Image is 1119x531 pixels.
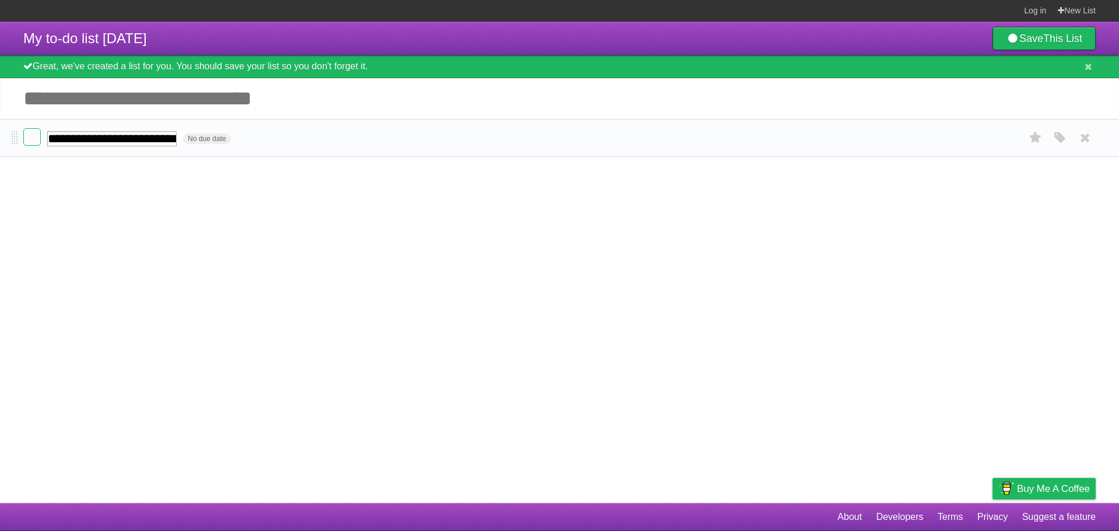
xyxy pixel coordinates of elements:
[1022,506,1096,528] a: Suggest a feature
[938,506,963,528] a: Terms
[993,27,1096,50] a: SaveThis List
[183,133,230,144] span: No due date
[993,478,1096,500] a: Buy me a coffee
[1017,479,1090,499] span: Buy me a coffee
[876,506,923,528] a: Developers
[998,479,1014,498] img: Buy me a coffee
[1025,128,1047,147] label: Star task
[23,30,147,46] span: My to-do list [DATE]
[1043,33,1082,44] b: This List
[23,128,41,146] label: Done
[838,506,862,528] a: About
[977,506,1008,528] a: Privacy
